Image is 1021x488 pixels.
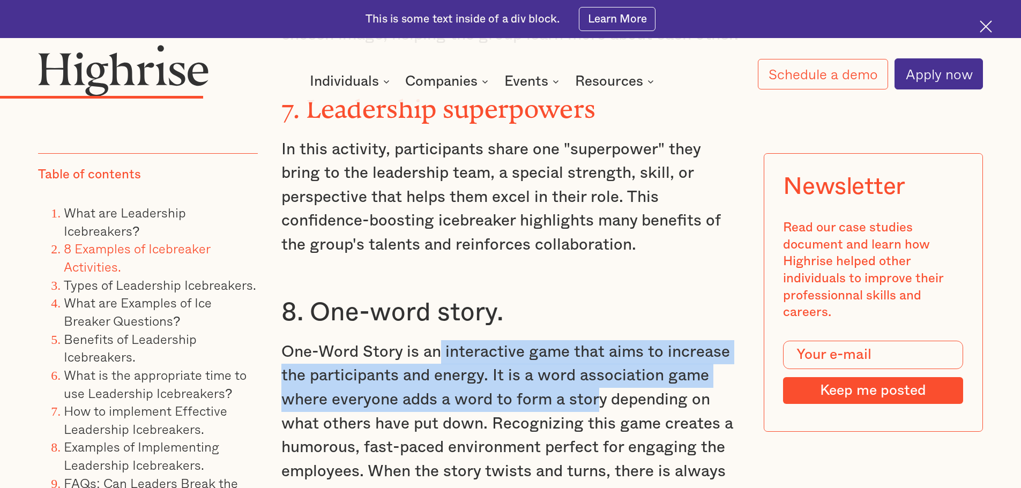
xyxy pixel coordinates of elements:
[783,341,963,404] form: Modal Form
[64,329,197,367] a: Benefits of Leadership Icebreakers.
[758,59,889,89] a: Schedule a demo
[64,292,212,331] a: What are Examples of Ice Breaker Questions?
[783,172,905,200] div: Newsletter
[310,75,393,88] div: Individuals
[38,44,208,96] img: Highrise logo
[64,275,256,295] a: Types of Leadership Icebreakers.
[575,75,657,88] div: Resources
[38,167,141,184] div: Table of contents
[405,75,491,88] div: Companies
[575,75,643,88] div: Resources
[783,220,963,321] div: Read our case studies document and learn how Highrise helped other individuals to improve their p...
[895,58,983,89] a: Apply now
[281,297,740,329] h3: 8. One-word story.
[64,365,247,403] a: What is the appropriate time to use Leadership Icebreakers?
[64,202,186,241] a: What are Leadership Icebreakers?
[504,75,548,88] div: Events
[310,75,379,88] div: Individuals
[64,437,219,475] a: Examples of Implementing Leadership Icebreakers.
[579,7,655,31] a: Learn More
[783,377,963,404] input: Keep me posted
[281,138,740,257] p: In this activity, participants share one "superpower" they bring to the leadership team, a specia...
[281,94,596,111] strong: 7. Leadership superpowers
[504,75,562,88] div: Events
[980,20,992,33] img: Cross icon
[783,341,963,370] input: Your e-mail
[64,238,210,276] a: 8 Examples of Icebreaker Activities.
[64,401,227,439] a: How to implement Effective Leadership Icebreakers.
[366,12,560,27] div: This is some text inside of a div block.
[405,75,478,88] div: Companies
